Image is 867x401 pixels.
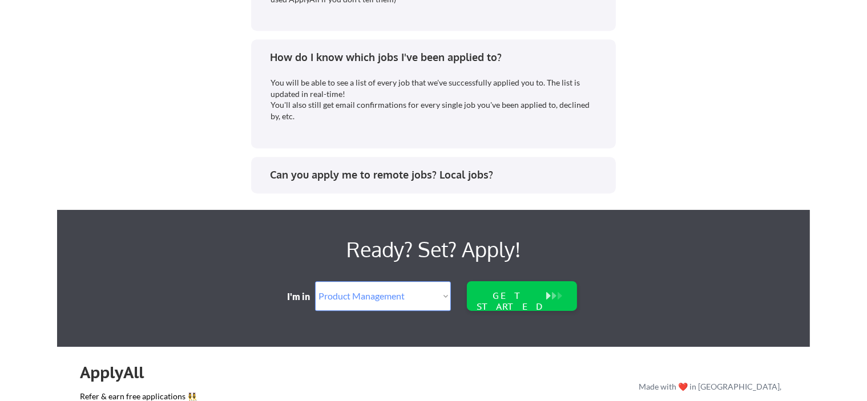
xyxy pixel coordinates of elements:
[271,77,598,121] div: You will be able to see a list of every job that we've successfully applied you to. The list is u...
[217,233,650,266] div: Ready? Set? Apply!
[270,50,605,64] div: How do I know which jobs I've been applied to?
[474,290,547,312] div: GET STARTED
[80,363,157,382] div: ApplyAll
[287,290,318,303] div: I'm in
[270,168,605,182] div: Can you apply me to remote jobs? Local jobs?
